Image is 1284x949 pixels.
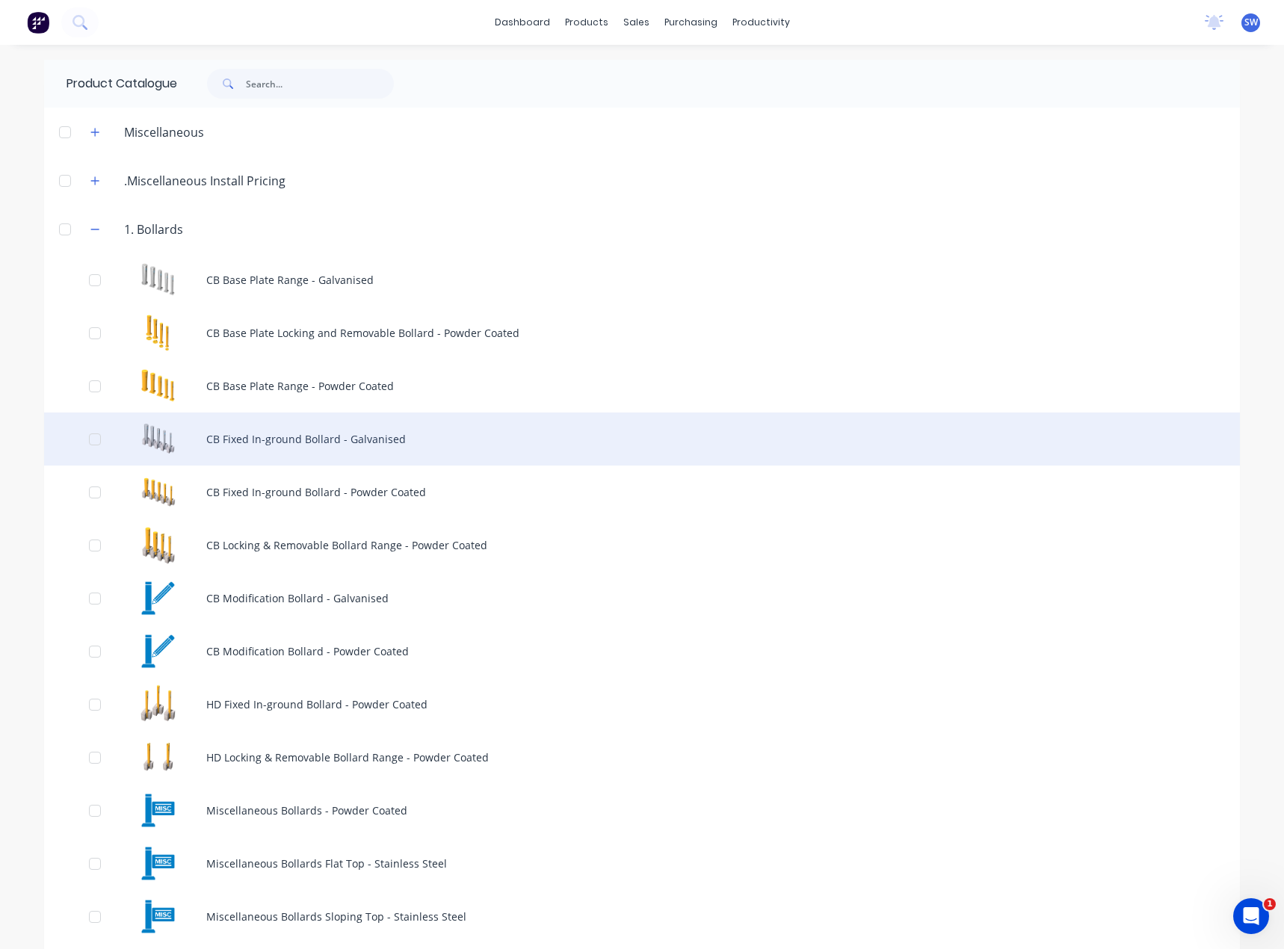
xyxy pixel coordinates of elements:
div: Miscellaneous [112,123,216,141]
div: CB Base Plate Locking and Removable Bollard - Powder CoatedCB Base Plate Locking and Removable Bo... [44,306,1240,359]
div: HD Fixed In-ground Bollard - Powder CoatedHD Fixed In-ground Bollard - Powder Coated [44,678,1240,731]
div: CB Fixed In-ground Bollard - GalvanisedCB Fixed In-ground Bollard - Galvanised [44,412,1240,466]
div: products [558,11,616,34]
div: purchasing [657,11,725,34]
div: Product Catalogue [44,60,177,108]
input: Search... [246,69,394,99]
div: sales [616,11,657,34]
div: CB Locking & Removable Bollard Range - Powder CoatedCB Locking & Removable Bollard Range - Powder... [44,519,1240,572]
div: Miscellaneous Bollards - Powder CoatedMiscellaneous Bollards - Powder Coated [44,784,1240,837]
div: .Miscellaneous Install Pricing [112,172,297,190]
div: CB Modification Bollard - Galvanised CB Modification Bollard - Galvanised [44,572,1240,625]
div: 1. Bollards [112,220,195,238]
img: Factory [27,11,49,34]
a: dashboard [487,11,558,34]
div: HD Locking & Removable Bollard Range - Powder CoatedHD Locking & Removable Bollard Range - Powder... [44,731,1240,784]
iframe: Intercom live chat [1233,898,1269,934]
div: CB Modification Bollard - Powder CoatedCB Modification Bollard - Powder Coated [44,625,1240,678]
div: CB Base Plate Range - GalvanisedCB Base Plate Range - Galvanised [44,253,1240,306]
div: productivity [725,11,797,34]
span: SW [1244,16,1258,29]
div: Miscellaneous Bollards Sloping Top - Stainless SteelMiscellaneous Bollards Sloping Top - Stainles... [44,890,1240,943]
div: Miscellaneous Bollards Flat Top - Stainless SteelMiscellaneous Bollards Flat Top - Stainless Steel [44,837,1240,890]
span: 1 [1264,898,1276,910]
div: CB Fixed In-ground Bollard - Powder CoatedCB Fixed In-ground Bollard - Powder Coated [44,466,1240,519]
div: CB Base Plate Range - Powder CoatedCB Base Plate Range - Powder Coated [44,359,1240,412]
